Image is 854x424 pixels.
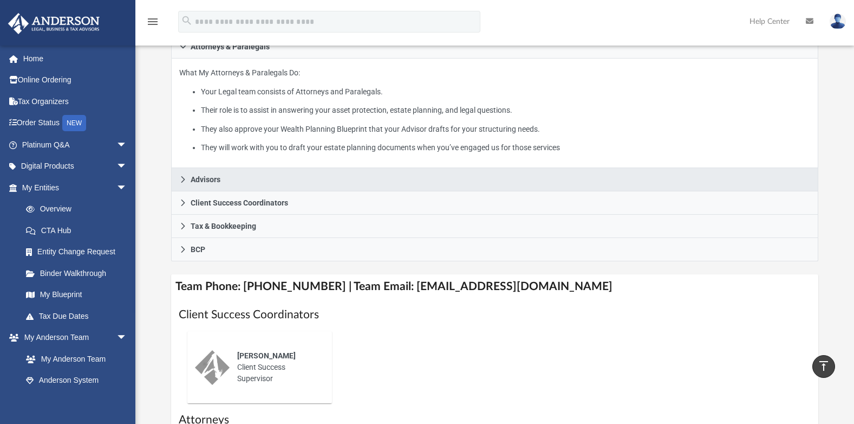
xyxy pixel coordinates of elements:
a: Client Success Coordinators [171,191,818,215]
a: Tax Organizers [8,91,144,112]
a: Attorneys & Paralegals [171,35,818,59]
span: [PERSON_NAME] [237,351,296,360]
img: thumbnail [195,350,230,385]
a: My Anderson Teamarrow_drop_down [8,327,138,349]
a: menu [146,21,159,28]
i: menu [146,15,159,28]
a: My Anderson Team [15,348,133,370]
a: Entity Change Request [15,241,144,263]
a: Binder Walkthrough [15,262,144,284]
a: Online Ordering [8,69,144,91]
span: Tax & Bookkeeping [191,222,256,230]
a: Tax & Bookkeeping [171,215,818,238]
a: My Entitiesarrow_drop_down [8,177,144,198]
div: Attorneys & Paralegals [171,59,818,169]
i: vertical_align_top [817,359,830,372]
div: Client Success Supervisor [230,343,324,392]
a: Digital Productsarrow_drop_down [8,156,144,177]
span: arrow_drop_down [116,327,138,349]
i: search [181,15,193,27]
a: Platinum Q&Aarrow_drop_down [8,134,144,156]
h1: Client Success Coordinators [179,307,810,323]
li: Their role is to assist in answering your asset protection, estate planning, and legal questions. [201,104,810,117]
a: My Blueprint [15,284,138,306]
a: Anderson System [15,370,138,391]
a: CTA Hub [15,220,144,241]
p: What My Attorneys & Paralegals Do: [179,66,810,155]
span: arrow_drop_down [116,156,138,178]
a: Order StatusNEW [8,112,144,134]
span: BCP [191,246,205,253]
img: User Pic [830,14,846,29]
a: BCP [171,238,818,261]
span: arrow_drop_down [116,134,138,156]
span: Advisors [191,176,220,183]
div: NEW [62,115,86,131]
img: Anderson Advisors Platinum Portal [5,13,103,34]
a: Overview [15,198,144,220]
a: Tax Due Dates [15,305,144,327]
li: Your Legal team consists of Attorneys and Paralegals. [201,85,810,99]
span: Client Success Coordinators [191,199,288,207]
li: They will work with you to draft your estate planning documents when you’ve engaged us for those ... [201,141,810,155]
span: arrow_drop_down [116,177,138,199]
a: Advisors [171,168,818,191]
li: They also approve your Wealth Planning Blueprint that your Advisor drafts for your structuring ne... [201,123,810,136]
h4: Team Phone: [PHONE_NUMBER] | Team Email: [EMAIL_ADDRESS][DOMAIN_NAME] [171,274,818,299]
a: vertical_align_top [812,355,835,378]
span: Attorneys & Paralegals [191,43,270,50]
a: Home [8,48,144,69]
